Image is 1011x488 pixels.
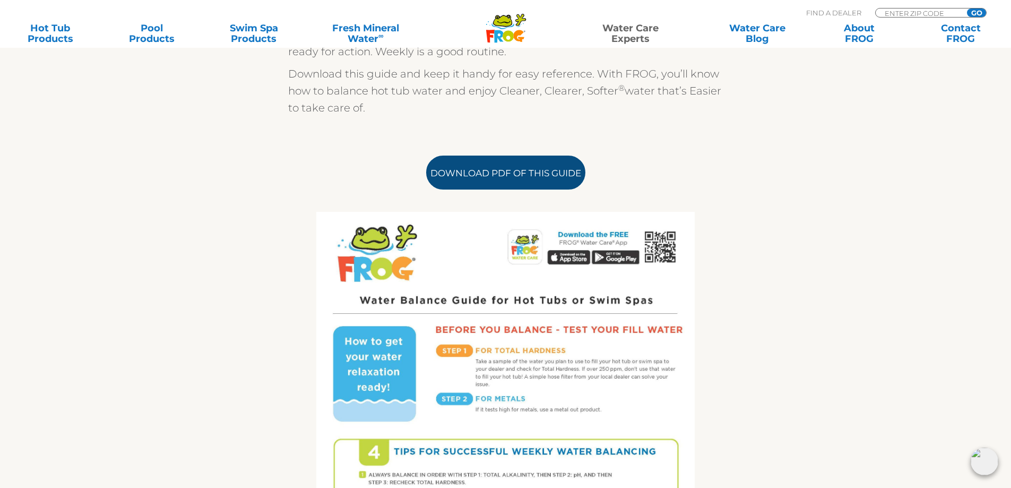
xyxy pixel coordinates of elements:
[316,23,415,44] a: Fresh MineralWater∞
[11,23,90,44] a: Hot TubProducts
[378,31,384,40] sup: ∞
[288,65,723,116] p: Download this guide and keep it handy for easy reference. With FROG, you’ll know how to balance h...
[967,8,986,17] input: GO
[806,8,861,18] p: Find A Dealer
[884,8,955,18] input: Zip Code Form
[214,23,293,44] a: Swim SpaProducts
[426,156,585,190] a: Download PDF of this Guide
[921,23,1000,44] a: ContactFROG
[618,83,625,93] sup: ®
[718,23,797,44] a: Water CareBlog
[566,23,695,44] a: Water CareExperts
[819,23,898,44] a: AboutFROG
[971,448,998,475] img: openIcon
[113,23,192,44] a: PoolProducts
